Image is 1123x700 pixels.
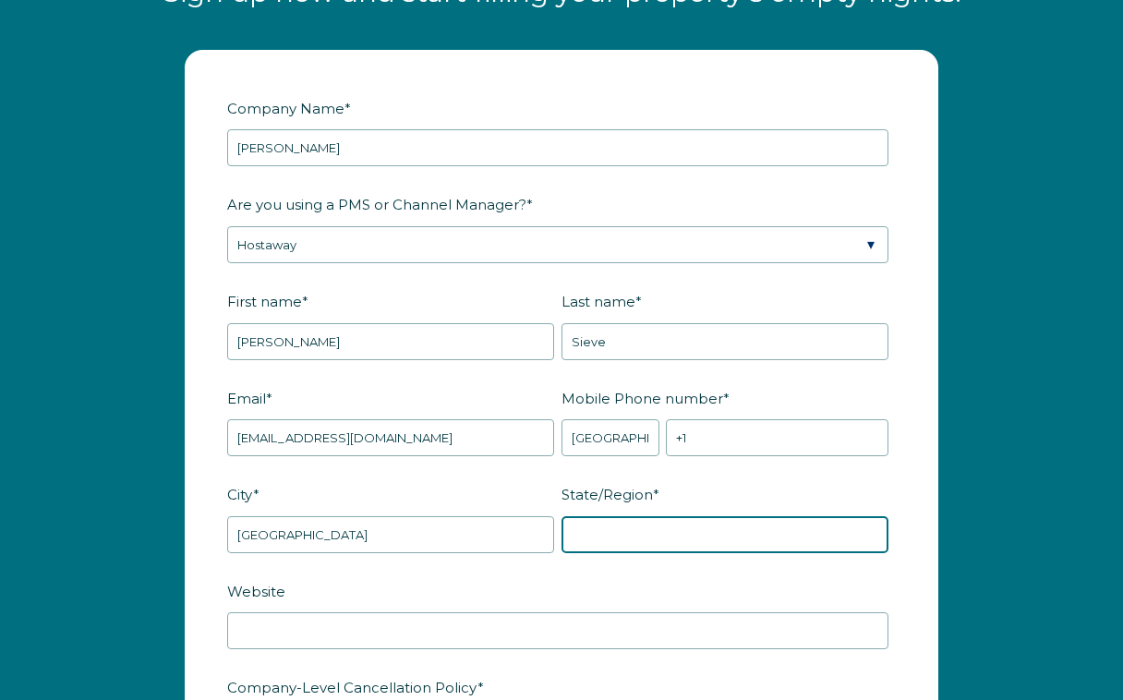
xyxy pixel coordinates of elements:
[227,287,302,316] span: First name
[227,480,253,509] span: City
[227,384,266,413] span: Email
[561,287,635,316] span: Last name
[227,577,285,606] span: Website
[561,480,653,509] span: State/Region
[227,190,526,219] span: Are you using a PMS or Channel Manager?
[227,94,344,123] span: Company Name
[561,384,723,413] span: Mobile Phone number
